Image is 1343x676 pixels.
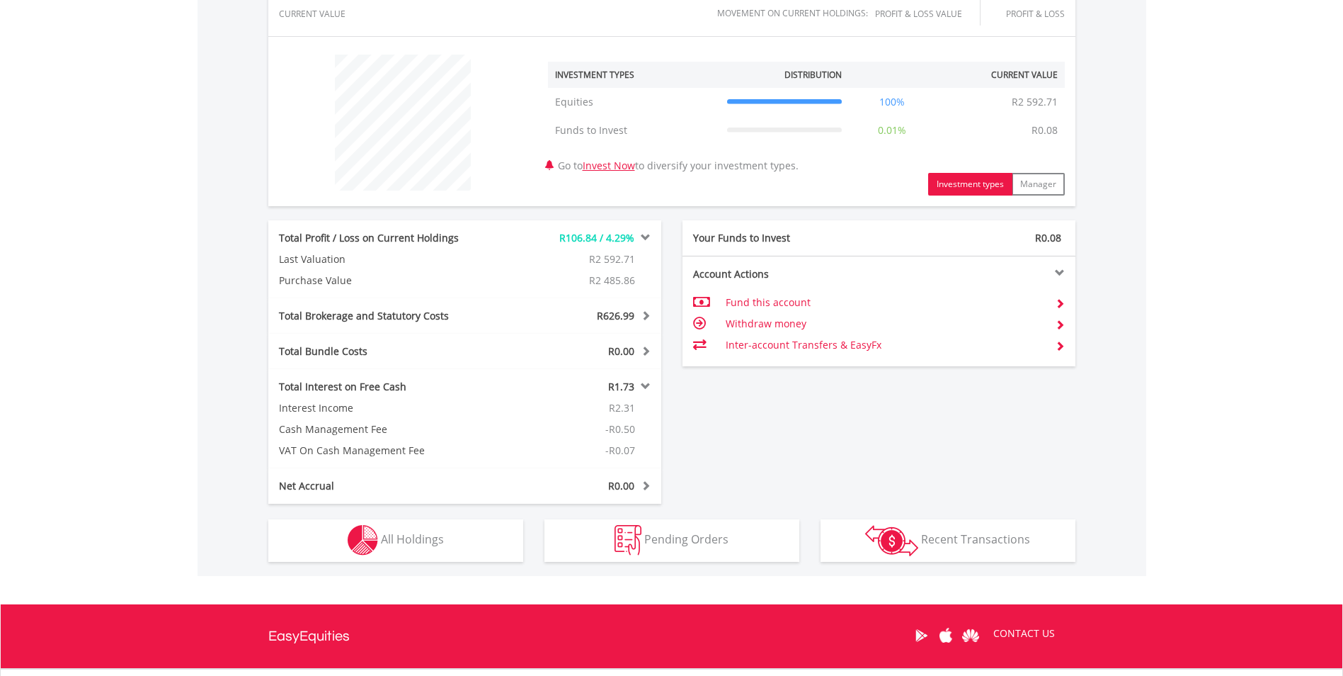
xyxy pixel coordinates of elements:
[268,519,523,562] button: All Holdings
[589,274,635,287] span: R2 485.86
[268,422,498,436] div: Cash Management Fee
[1005,88,1065,116] td: R2 592.71
[909,614,934,658] a: Google Play
[865,525,918,556] img: transactions-zar-wht.png
[268,604,350,668] a: EasyEquities
[717,9,868,18] div: Movement on Current Holdings:
[548,116,720,145] td: Funds to Invest
[548,62,720,88] th: Investment Types
[597,309,634,322] span: R626.99
[537,47,1075,196] div: Go to to diversify your investment types.
[1024,116,1065,145] td: R0.08
[934,614,959,658] a: Apple
[279,9,364,18] div: CURRENT VALUE
[605,422,635,436] span: -R0.50
[821,519,1075,562] button: Recent Transactions
[983,614,1065,653] a: CONTACT US
[268,231,498,245] div: Total Profit / Loss on Current Holdings
[921,531,1030,547] span: Recent Transactions
[928,173,1012,196] button: Investment types
[544,519,799,562] button: Pending Orders
[726,334,1044,356] td: Inter-account Transfers & EasyFx
[682,231,879,245] div: Your Funds to Invest
[559,231,634,244] span: R106.84 / 4.29%
[583,159,635,172] a: Invest Now
[1012,173,1065,196] button: Manager
[608,380,634,393] span: R1.73
[608,344,634,358] span: R0.00
[849,116,935,145] td: 0.01%
[998,9,1065,18] div: Profit & Loss
[682,267,879,281] div: Account Actions
[875,9,980,18] div: Profit & Loss Value
[644,531,728,547] span: Pending Orders
[849,88,935,116] td: 100%
[608,479,634,492] span: R0.00
[268,444,498,458] div: VAT On Cash Management Fee
[605,444,635,457] span: -R0.07
[268,344,498,359] div: Total Bundle Costs
[615,525,641,556] img: pending_instructions-wht.png
[935,62,1065,88] th: Current Value
[1035,231,1061,244] span: R0.08
[589,252,635,266] span: R2 592.71
[268,274,465,288] div: Purchase Value
[609,401,635,415] span: R2.31
[726,313,1044,334] td: Withdraw money
[268,309,498,323] div: Total Brokerage and Statutory Costs
[381,531,444,547] span: All Holdings
[268,401,498,415] div: Interest Income
[959,614,983,658] a: Huawei
[348,525,378,556] img: holdings-wht.png
[784,69,842,81] div: Distribution
[268,252,465,266] div: Last Valuation
[726,292,1044,313] td: Fund this account
[548,88,720,116] td: Equities
[268,479,498,493] div: Net Accrual
[268,380,498,394] div: Total Interest on Free Cash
